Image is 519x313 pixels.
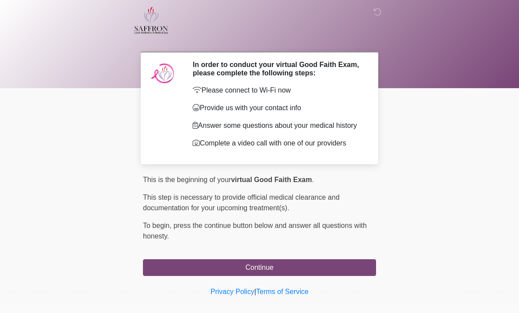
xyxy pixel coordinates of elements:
span: This is the beginning of your [143,176,231,183]
p: Complete a video call with one of our providers [193,138,363,149]
h2: In order to conduct your virtual Good Faith Exam, please complete the following steps: [193,60,363,77]
p: Please connect to Wi-Fi now [193,85,363,96]
p: Provide us with your contact info [193,103,363,113]
p: Answer some questions about your medical history [193,120,363,131]
span: To begin, [143,222,173,229]
a: | [254,288,256,295]
img: Agent Avatar [150,60,176,87]
span: press the continue button below and answer all questions with honesty. [143,222,367,240]
button: Continue [143,259,376,276]
strong: virtual Good Faith Exam [231,176,312,183]
a: Privacy Policy [211,288,255,295]
img: Saffron Laser Aesthetics and Medical Spa Logo [134,7,168,34]
span: . [312,176,314,183]
span: This step is necessary to provide official medical clearance and documentation for your upcoming ... [143,194,340,212]
a: Terms of Service [256,288,308,295]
